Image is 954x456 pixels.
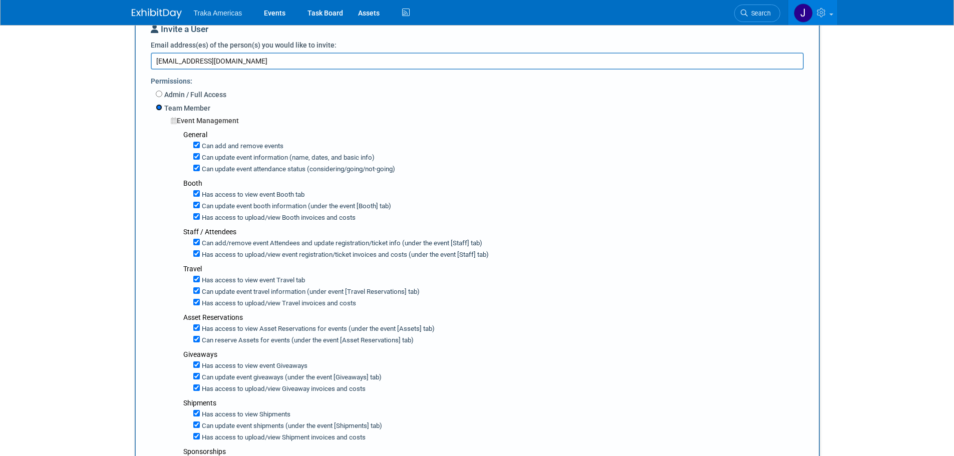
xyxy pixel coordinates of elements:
span: Search [748,10,771,17]
div: Staff / Attendees [183,227,811,237]
div: Invite a User [151,23,804,40]
label: Has access to view event Giveaways [200,361,307,371]
label: Has access to view Asset Reservations for events (under the event [Assets] tab) [200,324,435,334]
div: Event Management [171,116,811,126]
div: Booth [183,178,811,188]
label: Can reserve Assets for events (under the event [Asset Reservations] tab) [200,336,414,345]
div: General [183,130,811,140]
label: Has access to upload/view Shipment invoices and costs [200,433,366,442]
label: Can add and remove events [200,142,283,151]
label: Has access to upload/view Giveaway invoices and costs [200,384,366,394]
label: Can update event information (name, dates, and basic info) [200,153,375,163]
div: Permissions: [151,72,811,89]
div: Travel [183,264,811,274]
img: Jamie Saenz [794,4,813,23]
label: Can update event travel information (under event [Travel Reservations] tab) [200,287,420,297]
label: Can update event booth information (under the event [Booth] tab) [200,202,391,211]
label: Has access to view event Booth tab [200,190,304,200]
label: Team Member [162,103,210,113]
label: Has access to view event Travel tab [200,276,305,285]
img: ExhibitDay [132,9,182,19]
div: Asset Reservations [183,312,811,322]
label: Has access to upload/view Travel invoices and costs [200,299,356,308]
label: Can update event giveaways (under the event [Giveaways] tab) [200,373,382,382]
label: Admin / Full Access [162,90,226,100]
label: Has access to upload/view Booth invoices and costs [200,213,356,223]
label: Can update event shipments (under the event [Shipments] tab) [200,421,382,431]
label: Has access to upload/view event registration/ticket invoices and costs (under the event [Staff] tab) [200,250,489,260]
div: Giveaways [183,349,811,359]
label: Can update event attendance status (considering/going/not-going) [200,165,395,174]
label: Email address(es) of the person(s) you would like to invite: [151,40,337,50]
span: Traka Americas [194,9,242,17]
label: Can add/remove event Attendees and update registration/ticket info (under the event [Staff] tab) [200,239,482,248]
div: Shipments [183,398,811,408]
label: Has access to view Shipments [200,410,290,419]
a: Search [734,5,780,22]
